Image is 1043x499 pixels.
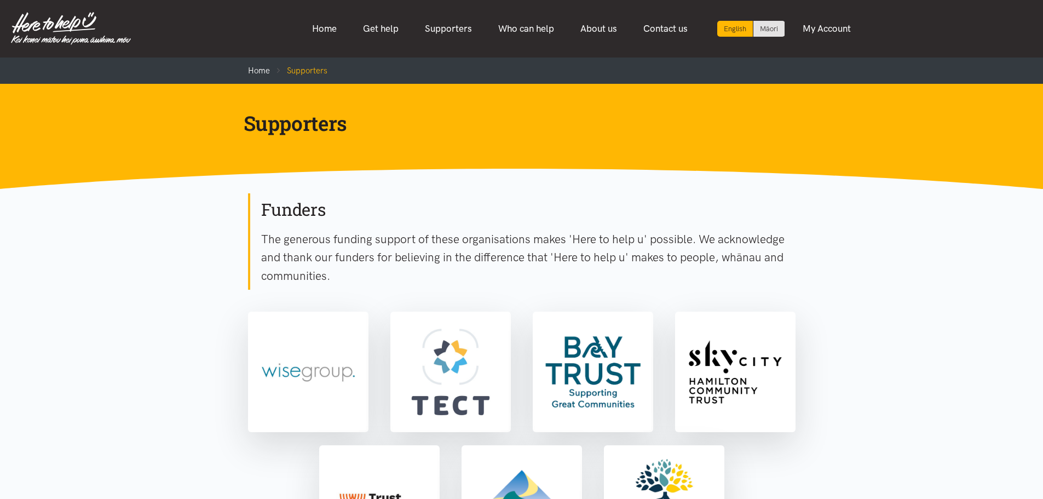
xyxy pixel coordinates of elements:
li: Supporters [270,64,327,77]
div: Language toggle [717,21,785,37]
p: The generous funding support of these organisations makes 'Here to help u' possible. We acknowled... [261,230,796,285]
a: Sky City Community Trust [675,312,796,432]
a: Wise Group [248,312,368,432]
a: Contact us [630,17,701,41]
a: Home [299,17,350,41]
h2: Funders [261,198,796,221]
img: Wise Group [250,314,366,430]
img: TECT [393,314,509,430]
a: TECT [390,312,511,432]
img: Home [11,12,131,45]
a: Bay Trust [533,312,653,432]
a: Get help [350,17,412,41]
a: Home [248,66,270,76]
a: About us [567,17,630,41]
a: Switch to Te Reo Māori [753,21,785,37]
img: Sky City Community Trust [677,314,793,430]
div: Current language [717,21,753,37]
a: Supporters [412,17,485,41]
a: Who can help [485,17,567,41]
a: My Account [790,17,864,41]
img: Bay Trust [535,314,651,430]
h1: Supporters [244,110,782,136]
